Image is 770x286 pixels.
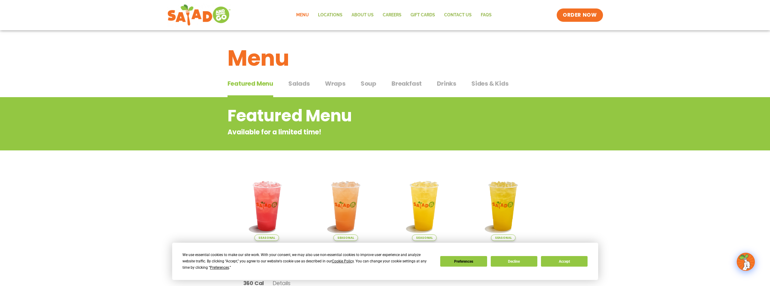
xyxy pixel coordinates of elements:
[325,79,346,88] span: Wraps
[167,3,231,27] img: new-SAG-logo-768×292
[254,235,279,241] span: Seasonal
[288,79,310,88] span: Salads
[406,8,440,22] a: GIFT CARDS
[333,235,358,241] span: Seasonal
[468,171,538,241] img: Product photo for Mango Grove Lemonade
[378,8,406,22] a: Careers
[392,79,422,88] span: Breakfast
[440,256,487,267] button: Preferences
[563,12,597,19] span: ORDER NOW
[541,256,588,267] button: Accept
[437,79,456,88] span: Drinks
[440,8,476,22] a: Contact Us
[210,265,229,270] span: Preferences
[228,104,494,128] h2: Featured Menu
[390,171,460,241] img: Product photo for Sunkissed Yuzu Lemonade
[232,171,302,241] img: Product photo for Blackberry Bramble Lemonade
[557,8,603,22] a: ORDER NOW
[182,252,433,271] div: We use essential cookies to make our site work. With your consent, we may also use non-essential ...
[292,8,496,22] nav: Menu
[313,8,347,22] a: Locations
[172,243,598,280] div: Cookie Consent Prompt
[491,235,516,241] span: Seasonal
[311,171,381,241] img: Product photo for Summer Stone Fruit Lemonade
[361,79,376,88] span: Soup
[292,8,313,22] a: Menu
[228,127,494,137] p: Available for a limited time!
[737,253,754,270] img: wpChatIcon
[332,259,354,263] span: Cookie Policy
[228,77,543,97] div: Tabbed content
[471,79,509,88] span: Sides & Kids
[228,42,543,74] h1: Menu
[347,8,378,22] a: About Us
[491,256,537,267] button: Decline
[476,8,496,22] a: FAQs
[228,79,273,88] span: Featured Menu
[412,235,437,241] span: Seasonal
